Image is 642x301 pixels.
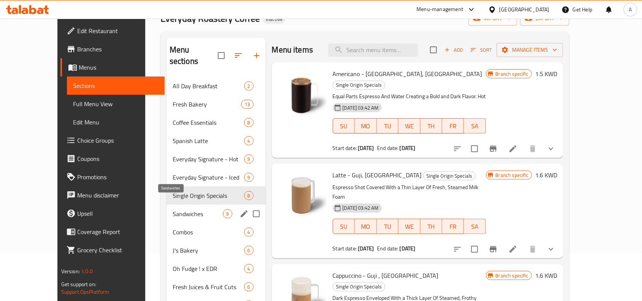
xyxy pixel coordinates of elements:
[173,118,244,127] span: Coffee Essentials
[526,14,563,23] span: export
[493,272,532,279] span: Branch specific
[448,140,467,158] button: sort-choices
[535,170,557,180] h6: 1.6 KWD
[358,143,374,153] b: [DATE]
[467,141,483,157] span: Select to update
[173,282,244,291] span: Fresh Juices & Fruit Cuts
[333,282,385,291] span: Single Origin Specials
[443,46,464,54] span: Add
[464,118,486,134] button: SA
[467,121,483,132] span: SA
[509,245,518,254] a: Edit menu item
[73,99,159,108] span: Full Menu View
[167,77,266,95] div: All Day Breakfast2
[263,16,286,22] span: Inactive
[245,229,253,236] span: 4
[426,42,442,58] span: Select section
[167,241,266,260] div: J's Bakery6
[244,228,254,237] div: items
[333,68,482,80] span: Americano - [GEOGRAPHIC_DATA], [GEOGRAPHIC_DATA]
[245,283,253,291] span: 6
[245,156,253,163] span: 9
[442,44,466,56] span: Add item
[442,219,464,234] button: FR
[244,191,254,200] div: items
[173,246,244,255] div: J's Bakery
[377,219,399,234] button: TU
[421,118,442,134] button: TH
[223,210,232,218] span: 9
[173,209,223,218] span: Sandwiches
[244,264,254,273] div: items
[333,169,422,181] span: Latte - Guji, [GEOGRAPHIC_DATA]
[245,192,253,199] span: 8
[244,246,254,255] div: items
[77,26,159,35] span: Edit Restaurant
[167,150,266,168] div: Everyday Signature - Hot9
[484,140,502,158] button: Branch-specific-item
[333,118,355,134] button: SU
[60,40,165,58] a: Branches
[442,118,464,134] button: FR
[245,119,253,126] span: 8
[466,44,497,56] span: Sort items
[524,140,542,158] button: delete
[340,104,382,111] span: [DATE] 03:42 AM
[244,136,254,145] div: items
[238,208,250,220] button: edit
[333,244,357,253] span: Start date:
[244,154,254,164] div: items
[503,45,557,55] span: Manage items
[242,101,253,108] span: 13
[358,244,374,253] b: [DATE]
[167,205,266,223] div: Sandwiches9edit
[333,92,486,101] p: Equal Parts Espresso And Water Creating a Bold and Dark Flavor. Hot
[173,191,244,200] span: Single Origin Specials
[333,219,355,234] button: SU
[173,136,244,145] span: Spanish Latte
[67,76,165,95] a: Sections
[509,144,518,153] a: Edit menu item
[60,131,165,150] a: Choice Groups
[333,81,385,90] div: Single Origin Specials
[336,121,352,132] span: SU
[445,221,461,232] span: FR
[380,121,396,132] span: TU
[417,5,464,14] div: Menu-management
[399,219,420,234] button: WE
[471,46,492,54] span: Sort
[484,240,502,258] button: Branch-specific-item
[167,168,266,186] div: Everyday Signature - Iced9
[340,204,382,212] span: [DATE] 03:42 AM
[400,143,416,153] b: [DATE]
[244,81,254,91] div: items
[245,265,253,272] span: 4
[167,113,266,132] div: Coffee Essentials8
[77,245,159,255] span: Grocery Checklist
[355,118,377,134] button: MO
[421,219,442,234] button: TH
[245,174,253,181] span: 9
[61,266,80,276] span: Version:
[399,118,420,134] button: WE
[167,223,266,241] div: Combos4
[167,278,266,296] div: Fresh Juices & Fruit Cuts6
[73,118,159,127] span: Edit Menu
[547,144,556,153] svg: Show Choices
[547,245,556,254] svg: Show Choices
[77,209,159,218] span: Upsell
[424,121,439,132] span: TH
[333,270,439,281] span: Cappuccino - Guji , [GEOGRAPHIC_DATA]
[241,100,253,109] div: items
[248,46,266,65] button: Add section
[60,58,165,76] a: Menus
[493,172,532,179] span: Branch specific
[278,68,327,117] img: Americano - Guji, Ethiopia
[629,5,632,14] span: A
[170,44,218,67] h2: Menu sections
[60,223,165,241] a: Coverage Report
[524,240,542,258] button: delete
[77,154,159,163] span: Coupons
